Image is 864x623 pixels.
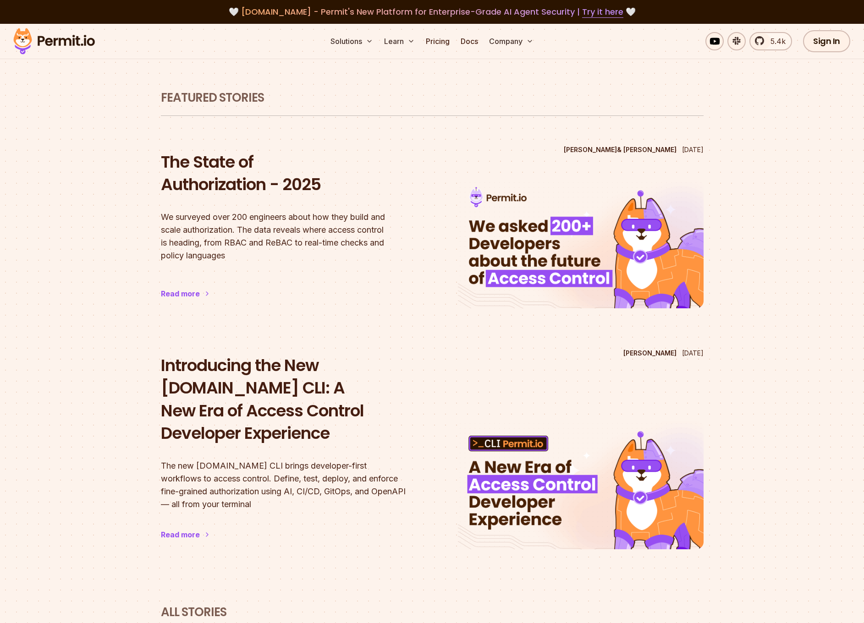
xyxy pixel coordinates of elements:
time: [DATE] [682,146,704,153]
span: [DOMAIN_NAME] - Permit's New Platform for Enterprise-Grade AI Agent Security | [241,6,623,17]
p: We surveyed over 200 engineers about how they build and scale authorization. The data reveals whe... [161,211,407,262]
div: Read more [161,529,200,540]
span: 5.4k [765,36,786,47]
h2: Introducing the New [DOMAIN_NAME] CLI: A New Era of Access Control Developer Experience [161,354,407,445]
p: [PERSON_NAME] [623,349,677,358]
h1: Featured Stories [161,90,704,106]
a: Docs [457,32,482,50]
a: 5.4k [749,32,792,50]
img: Permit logo [9,26,99,57]
h2: The State of Authorization - 2025 [161,151,407,196]
div: 🤍 🤍 [22,5,842,18]
img: Introducing the New Permit.io CLI: A New Era of Access Control Developer Experience [458,421,704,549]
time: [DATE] [682,349,704,357]
div: Read more [161,288,200,299]
button: Solutions [327,32,377,50]
p: [PERSON_NAME] & [PERSON_NAME] [564,145,677,154]
a: Try it here [582,6,623,18]
h2: All Stories [161,604,704,621]
a: Introducing the New Permit.io CLI: A New Era of Access Control Developer Experience[PERSON_NAME][... [161,345,704,568]
img: The State of Authorization - 2025 [458,180,704,308]
a: Sign In [803,30,850,52]
button: Learn [380,32,418,50]
a: Pricing [422,32,453,50]
a: The State of Authorization - 2025[PERSON_NAME]& [PERSON_NAME][DATE]The State of Authorization - 2... [161,142,704,327]
button: Company [485,32,537,50]
p: The new [DOMAIN_NAME] CLI brings developer-first workflows to access control. Define, test, deplo... [161,459,407,511]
